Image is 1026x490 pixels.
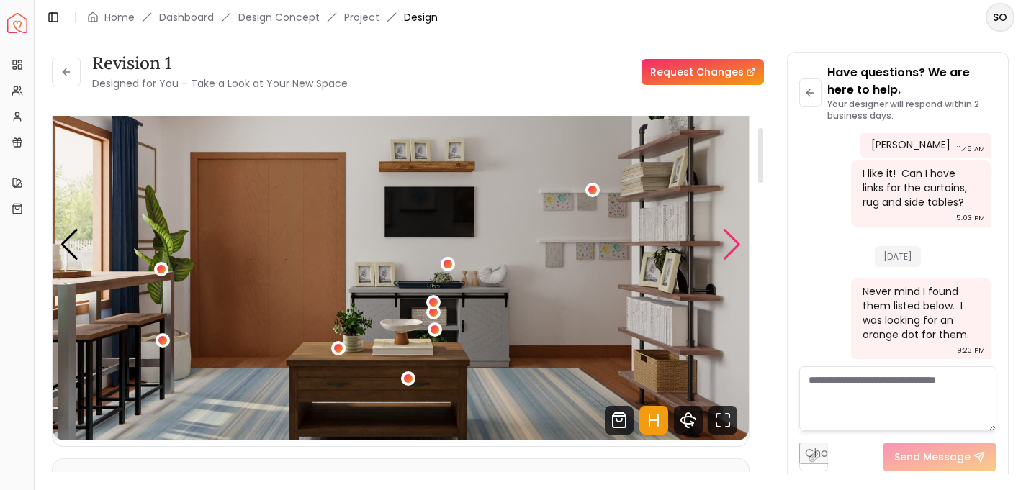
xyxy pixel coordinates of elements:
[863,166,976,209] div: I like it! Can I have links for the curtains, rug and side tables?
[642,59,764,85] a: Request Changes
[957,343,985,358] div: 9:23 PM
[986,3,1014,32] button: SO
[60,229,79,260] div: Previous slide
[871,137,950,152] div: [PERSON_NAME]
[7,13,27,33] a: Spacejoy
[53,49,749,440] div: Carousel
[674,406,703,435] svg: 360 View
[827,99,996,122] p: Your designer will respond within 2 business days.
[92,76,348,91] small: Designed for You – Take a Look at Your New Space
[104,10,135,24] a: Home
[957,142,985,156] div: 11:45 AM
[7,13,27,33] img: Spacejoy Logo
[404,10,438,24] span: Design
[827,64,996,99] p: Have questions? We are here to help.
[87,10,438,24] nav: breadcrumb
[639,406,668,435] svg: Hotspots Toggle
[92,52,348,75] h3: Revision 1
[238,10,320,24] li: Design Concept
[605,406,634,435] svg: Shop Products from this design
[344,10,379,24] a: Project
[53,49,749,440] img: Design Render 2
[53,49,749,440] div: 2 / 5
[708,406,737,435] svg: Fullscreen
[863,284,976,342] div: Never mind I found them listed below. I was looking for an orange dot for them.
[875,246,921,267] span: [DATE]
[956,211,985,225] div: 5:03 PM
[159,10,214,24] a: Dashboard
[722,229,742,260] div: Next slide
[987,4,1013,30] span: SO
